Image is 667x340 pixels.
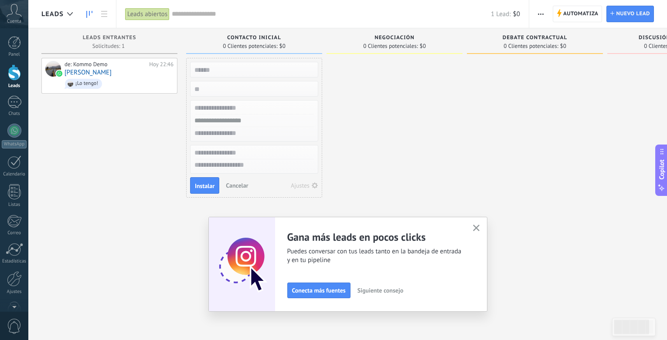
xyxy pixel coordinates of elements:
div: Abigail [45,61,61,77]
span: Automatiza [563,6,599,22]
div: Ajustes [2,289,27,295]
span: 0 Clientes potenciales: [363,44,418,49]
button: Instalar [190,177,219,194]
div: Chats [2,111,27,117]
div: Leads abiertos [125,8,170,20]
span: Conecta más fuentes [292,287,346,293]
div: Leads [2,83,27,89]
span: Siguiente consejo [357,287,403,293]
div: Ajustes [291,182,310,189]
button: Más [534,6,547,22]
span: Cuenta [7,19,21,24]
span: 0 Clientes potenciales: [504,44,558,49]
span: Instalar [195,183,214,189]
div: Listas [2,202,27,208]
div: Panel [2,52,27,57]
span: Cancelar [226,182,248,189]
span: Negociación [374,35,415,41]
span: Leads [41,10,64,18]
span: Puedes conversar con tus leads tanto en la bandeja de entrada y en tu pipeline [287,247,463,265]
button: Cancelar [222,179,252,192]
div: Debate contractual [471,35,599,42]
div: WhatsApp [2,140,27,148]
a: Automatiza [553,6,602,22]
button: Conecta más fuentes [287,283,351,298]
div: Correo [2,230,27,236]
span: Solicitudes: 1 [92,44,125,49]
a: Leads [82,6,97,23]
span: $0 [513,10,520,18]
div: Contacto inicial [191,35,318,42]
span: Nuevo lead [616,6,650,22]
div: ¡Lo tengo! [75,81,98,87]
span: Copilot [657,159,666,179]
span: $0 [420,44,426,49]
img: waba.svg [56,71,62,77]
span: Leads Entrantes [83,35,136,41]
a: Lista [97,6,112,23]
span: $0 [560,44,566,49]
span: $0 [279,44,286,49]
a: [PERSON_NAME] [65,69,112,76]
div: Hoy 22:46 [149,61,174,68]
span: 1 Lead: [491,10,510,18]
div: Leads Entrantes [46,35,173,42]
div: Estadísticas [2,259,27,264]
span: 0 Clientes potenciales: [223,44,277,49]
span: Contacto inicial [227,35,281,41]
div: de: Kommo Demo [65,61,146,68]
span: Debate contractual [503,35,567,41]
a: Nuevo lead [606,6,654,22]
h2: Gana más leads en pocos clicks [287,230,463,244]
button: Siguiente consejo [354,284,407,297]
div: Negociación [331,35,458,42]
button: Ajustes [288,179,321,192]
div: Calendario [2,172,27,177]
